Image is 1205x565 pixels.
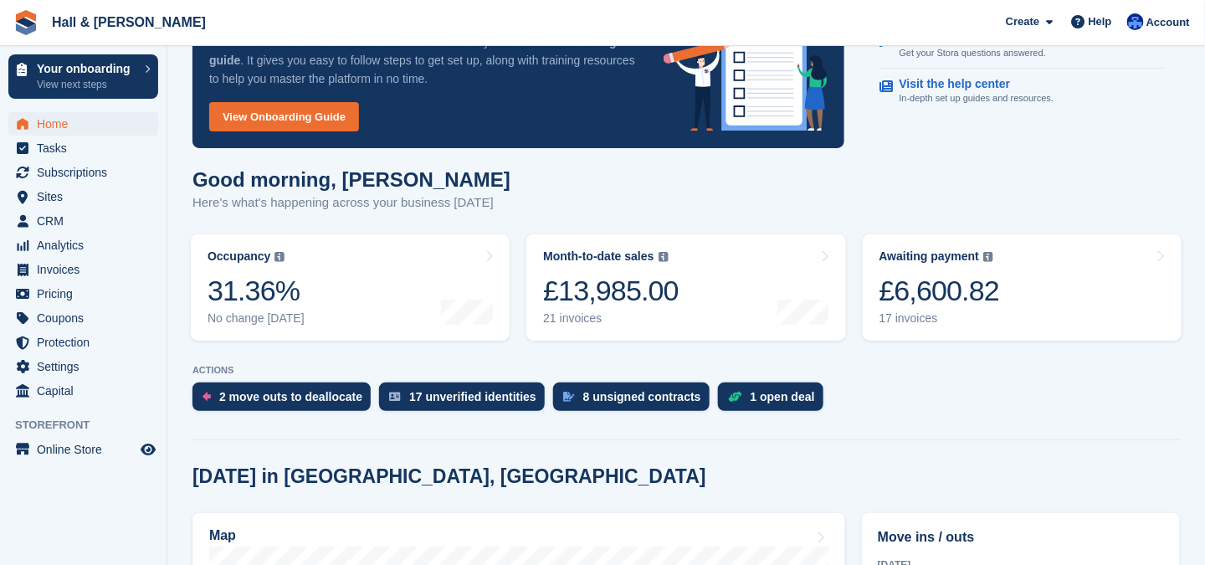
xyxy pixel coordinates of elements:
[192,168,510,191] h1: Good morning, [PERSON_NAME]
[751,390,815,403] div: 1 open deal
[659,252,669,262] img: icon-info-grey-7440780725fd019a000dd9b08b2336e03edf1995a4989e88bcd33f0948082b44.svg
[553,383,718,419] a: 8 unsigned contracts
[1146,14,1190,31] span: Account
[879,249,980,264] div: Awaiting payment
[209,528,236,543] h2: Map
[37,112,137,136] span: Home
[37,355,137,378] span: Settings
[8,258,158,281] a: menu
[879,274,1000,308] div: £6,600.82
[878,527,1164,547] h2: Move ins / outs
[543,274,679,308] div: £13,985.00
[274,252,285,262] img: icon-info-grey-7440780725fd019a000dd9b08b2336e03edf1995a4989e88bcd33f0948082b44.svg
[583,390,701,403] div: 8 unsigned contracts
[37,161,137,184] span: Subscriptions
[8,438,158,461] a: menu
[664,6,828,131] img: onboarding-info-6c161a55d2c0e0a8cae90662b2fe09162a5109e8cc188191df67fb4f79e88e88.svg
[37,209,137,233] span: CRM
[219,390,362,403] div: 2 move outs to deallocate
[37,379,137,403] span: Capital
[192,193,510,213] p: Here's what's happening across your business [DATE]
[8,282,158,306] a: menu
[191,234,510,341] a: Occupancy 31.36% No change [DATE]
[880,69,1164,114] a: Visit the help center In-depth set up guides and resources.
[8,234,158,257] a: menu
[192,465,706,488] h2: [DATE] in [GEOGRAPHIC_DATA], [GEOGRAPHIC_DATA]
[8,185,158,208] a: menu
[37,77,136,92] p: View next steps
[8,355,158,378] a: menu
[37,63,136,74] p: Your onboarding
[203,392,211,402] img: move_outs_to_deallocate_icon-f764333ba52eb49d3ac5e1228854f67142a1ed5810a6f6cc68b1a99e826820c5.svg
[563,392,575,402] img: contract_signature_icon-13c848040528278c33f63329250d36e43548de30e8caae1d1a13099fd9432cc5.svg
[880,23,1164,69] a: Chat to support Get your Stora questions answered.
[37,331,137,354] span: Protection
[728,391,742,403] img: deal-1b604bf984904fb50ccaf53a9ad4b4a5d6e5aea283cecdc64d6e3604feb123c2.svg
[543,311,679,326] div: 21 invoices
[8,54,158,99] a: Your onboarding View next steps
[718,383,832,419] a: 1 open deal
[389,392,401,402] img: verify_identity-adf6edd0f0f0b5bbfe63781bf79b02c33cf7c696d77639b501bdc392416b5a36.svg
[209,102,359,131] a: View Onboarding Guide
[37,282,137,306] span: Pricing
[8,136,158,160] a: menu
[379,383,553,419] a: 17 unverified identities
[983,252,993,262] img: icon-info-grey-7440780725fd019a000dd9b08b2336e03edf1995a4989e88bcd33f0948082b44.svg
[37,306,137,330] span: Coupons
[37,258,137,281] span: Invoices
[8,112,158,136] a: menu
[879,311,1000,326] div: 17 invoices
[900,91,1054,105] p: In-depth set up guides and resources.
[526,234,845,341] a: Month-to-date sales £13,985.00 21 invoices
[8,161,158,184] a: menu
[37,438,137,461] span: Online Store
[8,306,158,330] a: menu
[13,10,38,35] img: stora-icon-8386f47178a22dfd0bd8f6a31ec36ba5ce8667c1dd55bd0f319d3a0aa187defe.svg
[208,274,305,308] div: 31.36%
[863,234,1182,341] a: Awaiting payment £6,600.82 17 invoices
[1006,13,1039,30] span: Create
[15,417,167,434] span: Storefront
[208,311,305,326] div: No change [DATE]
[45,8,213,36] a: Hall & [PERSON_NAME]
[37,136,137,160] span: Tasks
[138,439,158,460] a: Preview store
[409,390,536,403] div: 17 unverified identities
[8,209,158,233] a: menu
[1089,13,1112,30] span: Help
[209,33,637,88] p: Welcome to Stora! Press the button below to access your . It gives you easy to follow steps to ge...
[543,249,654,264] div: Month-to-date sales
[192,365,1180,376] p: ACTIONS
[37,185,137,208] span: Sites
[1127,13,1144,30] img: Claire Banham
[900,46,1046,60] p: Get your Stora questions answered.
[37,234,137,257] span: Analytics
[192,383,379,419] a: 2 move outs to deallocate
[208,249,270,264] div: Occupancy
[900,77,1041,91] p: Visit the help center
[8,331,158,354] a: menu
[8,379,158,403] a: menu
